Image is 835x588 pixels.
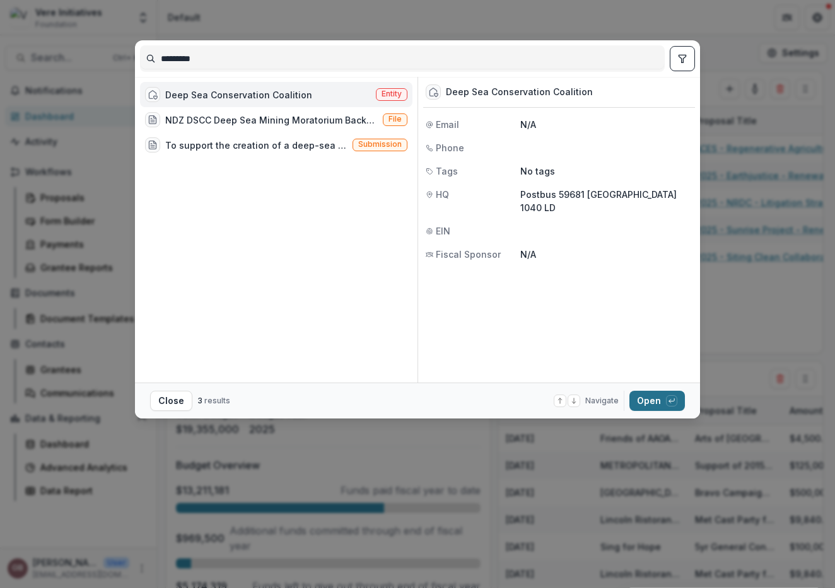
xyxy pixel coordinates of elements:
div: NDZ DSCC Deep Sea Mining Moratorium Backup [DATE].pdf [165,113,378,127]
span: Navigate [585,395,619,406]
span: Tags [436,164,458,178]
div: Deep Sea Conservation Coalition [165,88,312,101]
button: Close [150,391,192,411]
span: File [388,115,402,124]
span: Email [436,118,459,131]
div: To support the creation of a deep-sea mining moratorium [165,139,347,152]
button: toggle filters [670,46,695,71]
span: Fiscal Sponsor [436,248,501,261]
p: N/A [520,248,692,261]
button: Open [629,391,685,411]
span: 3 [197,396,202,405]
span: Entity [382,89,402,98]
span: Phone [436,141,464,154]
span: HQ [436,188,449,201]
span: Submission [358,140,402,149]
p: N/A [520,118,692,131]
span: EIN [436,224,450,238]
p: No tags [520,164,555,178]
p: Postbus 59681 [GEOGRAPHIC_DATA] 1040 LD [520,188,692,214]
span: results [204,396,230,405]
div: Deep Sea Conservation Coalition [446,87,593,98]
